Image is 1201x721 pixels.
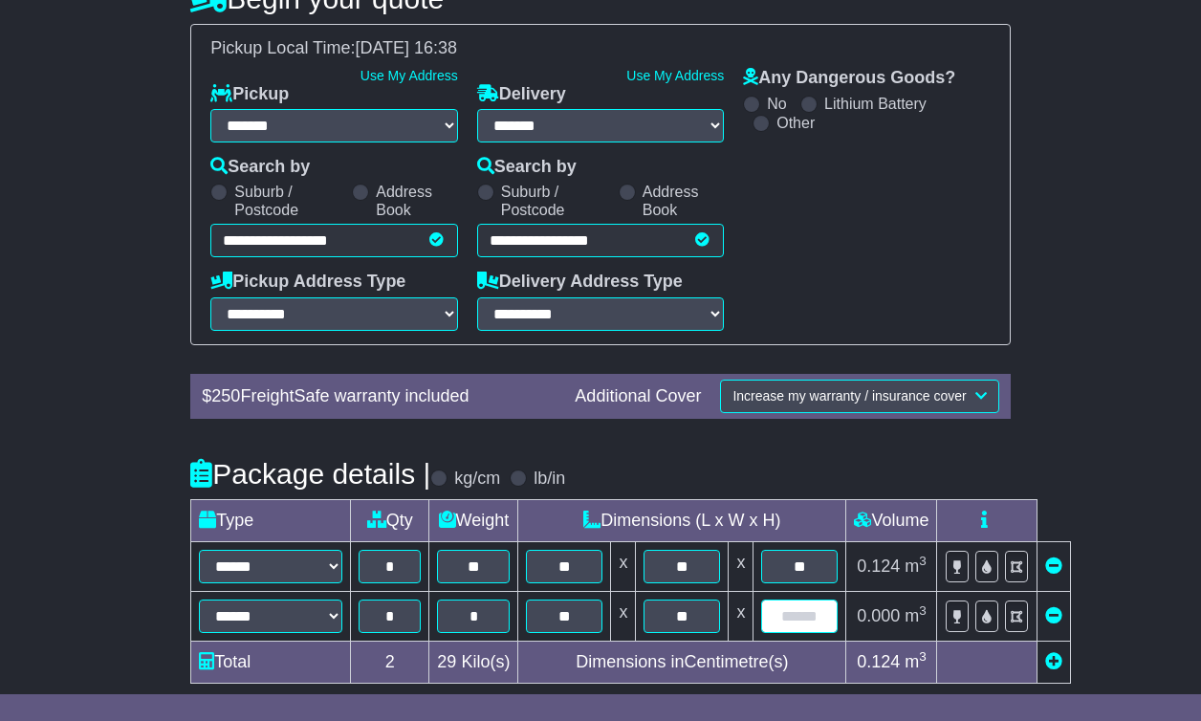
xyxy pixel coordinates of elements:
label: Any Dangerous Goods? [743,68,955,89]
label: kg/cm [454,469,500,490]
sup: 3 [919,554,927,568]
span: Increase my warranty / insurance cover [732,388,966,404]
button: Increase my warranty / insurance cover [720,380,998,413]
label: Search by [210,157,310,178]
span: m [905,652,927,671]
span: 0.000 [857,606,900,625]
span: m [905,557,927,576]
div: Additional Cover [565,386,710,407]
td: x [611,542,636,592]
td: Qty [351,500,429,542]
td: x [729,542,753,592]
span: m [905,606,927,625]
sup: 3 [919,603,927,618]
span: 0.124 [857,557,900,576]
td: Total [191,642,351,684]
td: Dimensions in Centimetre(s) [518,642,846,684]
h4: Package details | [190,458,430,490]
label: Search by [477,157,577,178]
label: Pickup Address Type [210,272,405,293]
label: Delivery [477,84,566,105]
a: Use My Address [626,68,724,83]
td: 2 [351,642,429,684]
td: Type [191,500,351,542]
label: No [767,95,786,113]
label: Address Book [376,183,457,219]
span: 29 [437,652,456,671]
label: Suburb / Postcode [234,183,342,219]
label: Address Book [643,183,724,219]
td: Volume [846,500,937,542]
td: x [611,592,636,642]
div: $ FreightSafe warranty included [192,386,565,407]
div: Pickup Local Time: [201,38,999,59]
label: Other [776,114,815,132]
a: Remove this item [1045,557,1062,576]
a: Remove this item [1045,606,1062,625]
label: Lithium Battery [824,95,927,113]
label: Suburb / Postcode [501,183,609,219]
a: Add new item [1045,652,1062,671]
span: [DATE] 16:38 [355,38,457,57]
label: Delivery Address Type [477,272,683,293]
label: Pickup [210,84,289,105]
a: Use My Address [360,68,458,83]
span: 0.124 [857,652,900,671]
sup: 3 [919,649,927,664]
td: x [729,592,753,642]
td: Weight [429,500,518,542]
span: 250 [211,386,240,405]
td: Dimensions (L x W x H) [518,500,846,542]
label: lb/in [534,469,565,490]
td: Kilo(s) [429,642,518,684]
